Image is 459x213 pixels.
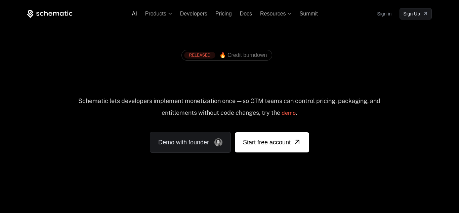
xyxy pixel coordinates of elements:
[235,132,309,152] a: [object Object]
[403,10,420,17] span: Sign Up
[282,105,296,121] a: demo
[184,52,215,59] div: RELEASED
[145,11,166,17] span: Products
[184,52,267,59] a: [object Object],[object Object]
[240,11,252,16] a: Docs
[377,8,391,19] a: Sign in
[400,8,432,20] a: [object Object]
[214,138,222,146] img: Founder
[219,52,267,58] span: 🔥 Credit burndown
[150,132,231,153] a: Demo with founder, ,[object Object]
[180,11,207,16] a: Developers
[243,138,291,147] span: Start free account
[300,11,318,16] a: Summit
[78,97,381,121] div: Schematic lets developers implement monetization once — so GTM teams can control pricing, packagi...
[215,11,232,16] a: Pricing
[132,11,137,16] a: AI
[260,11,286,17] span: Resources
